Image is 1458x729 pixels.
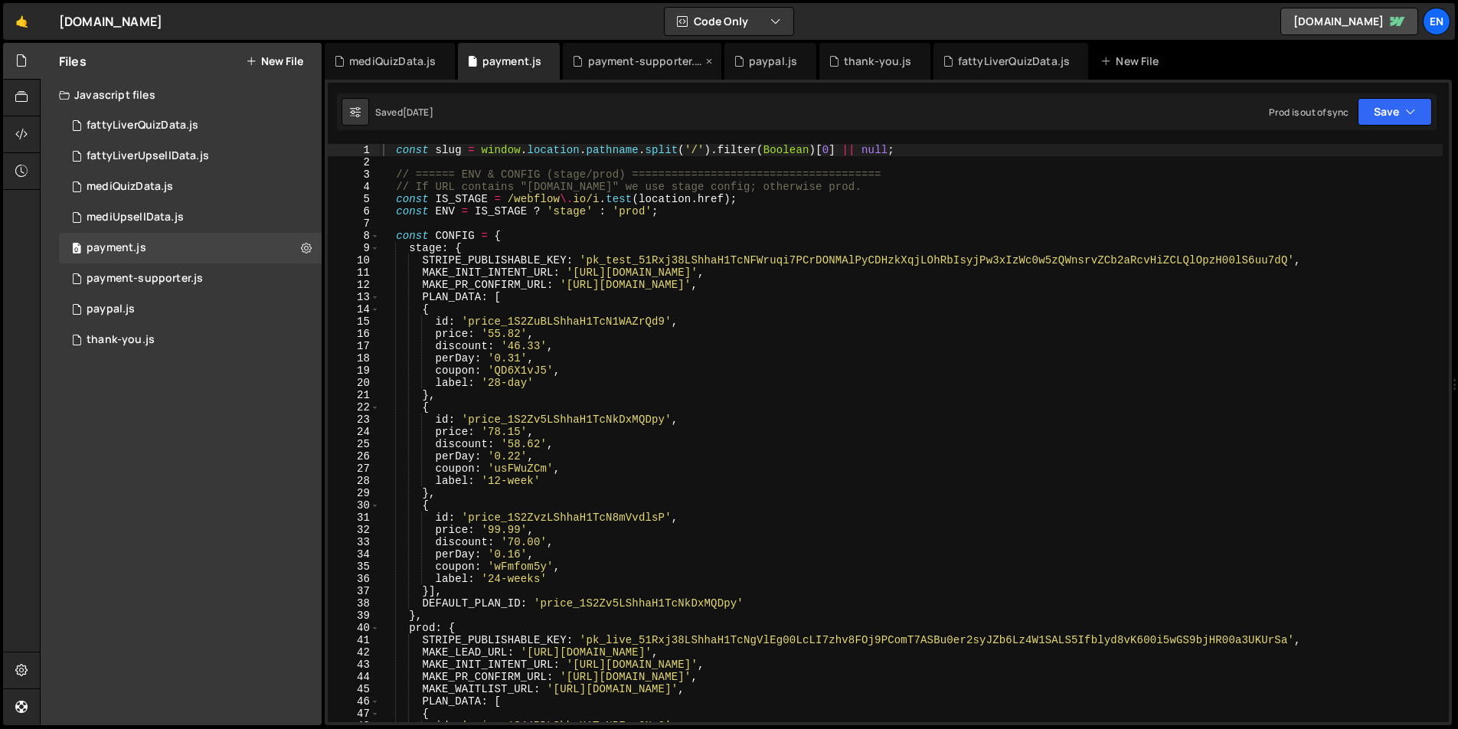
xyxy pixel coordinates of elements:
div: mediUpsellData.js [87,211,184,224]
div: 25 [328,438,380,450]
div: 44 [328,671,380,683]
div: 21 [328,389,380,401]
div: fattyLiverQuizData.js [87,119,198,132]
div: 16956/46700.js [59,172,322,202]
div: Saved [375,106,433,119]
div: 19 [328,364,380,377]
div: [DOMAIN_NAME] [59,12,162,31]
div: New File [1100,54,1165,69]
div: 37 [328,585,380,597]
div: 3 [328,168,380,181]
div: 5 [328,193,380,205]
div: [DATE] [403,106,433,119]
div: 34 [328,548,380,561]
a: 🤙 [3,3,41,40]
div: 33 [328,536,380,548]
div: 38 [328,597,380,610]
div: mediQuizData.js [87,180,173,194]
div: 12 [328,279,380,291]
div: 46 [328,695,380,708]
div: paypal.js [749,54,797,69]
div: 30 [328,499,380,512]
div: payment-supporter.js [87,272,203,286]
div: 28 [328,475,380,487]
div: Prod is out of sync [1269,106,1348,119]
div: payment.js [482,54,542,69]
div: 16956/46701.js [59,202,322,233]
div: 6 [328,205,380,217]
div: 16 [328,328,380,340]
div: 16956/46552.js [59,263,322,294]
div: 15 [328,315,380,328]
div: 20 [328,377,380,389]
div: 29 [328,487,380,499]
div: 45 [328,683,380,695]
div: 39 [328,610,380,622]
span: 0 [72,244,81,256]
div: paypal.js [87,302,135,316]
div: 7 [328,217,380,230]
div: 11 [328,266,380,279]
div: payment.js [87,241,146,255]
div: 41 [328,634,380,646]
div: thank-you.js [844,54,912,69]
div: fattyLiverQuizData.js [958,54,1070,69]
a: En [1423,8,1450,35]
div: payment-supporter.js [588,54,703,69]
div: 17 [328,340,380,352]
div: 16956/46524.js [59,325,322,355]
div: 14 [328,303,380,315]
div: 10 [328,254,380,266]
div: 35 [328,561,380,573]
button: Save [1358,98,1432,126]
div: 4 [328,181,380,193]
div: 22 [328,401,380,414]
div: 1 [328,144,380,156]
div: 31 [328,512,380,524]
div: Javascript files [41,80,322,110]
div: 43 [328,659,380,671]
button: Code Only [665,8,793,35]
div: 16956/46566.js [59,110,322,141]
div: 27 [328,463,380,475]
div: 32 [328,524,380,536]
div: 8 [328,230,380,242]
button: New File [246,55,303,67]
div: 26 [328,450,380,463]
div: 42 [328,646,380,659]
div: 16956/46565.js [59,141,322,172]
div: 24 [328,426,380,438]
div: 47 [328,708,380,720]
div: thank-you.js [87,333,155,347]
div: 23 [328,414,380,426]
div: 16956/46550.js [59,294,322,325]
div: 18 [328,352,380,364]
div: 13 [328,291,380,303]
a: [DOMAIN_NAME] [1280,8,1418,35]
div: 40 [328,622,380,634]
div: mediQuizData.js [349,54,436,69]
div: fattyLiverUpsellData.js [87,149,209,163]
h2: Files [59,53,87,70]
div: 9 [328,242,380,254]
div: 16956/46551.js [59,233,322,263]
div: 2 [328,156,380,168]
div: 36 [328,573,380,585]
